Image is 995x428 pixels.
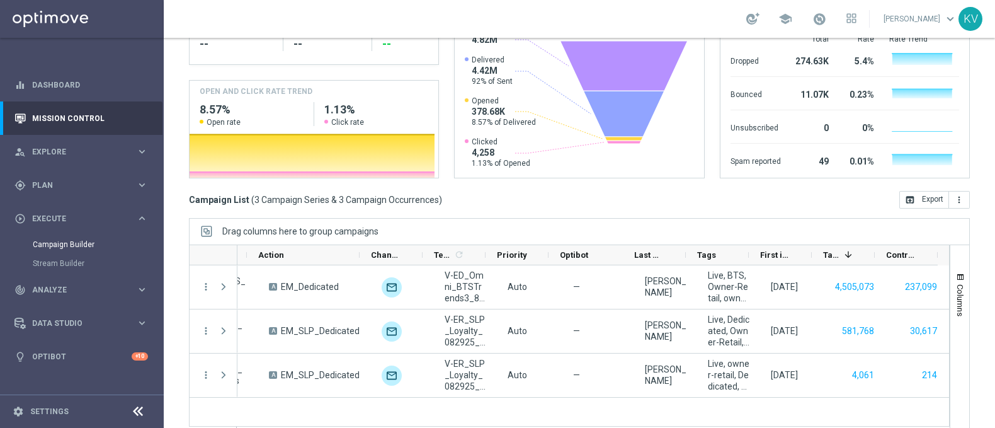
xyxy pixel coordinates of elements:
[382,366,402,386] img: Optimail
[331,117,364,127] span: Click rate
[136,284,148,296] i: keyboard_arrow_right
[324,102,428,117] h2: 1.13%
[634,250,664,260] span: Last Modified By
[708,270,749,304] span: Live, BTS, Owner-Retail, owner-omni-dedicated
[382,277,402,298] img: Optimail
[269,371,277,379] span: A
[560,250,588,260] span: Optibot
[886,250,916,260] span: Control Customers
[14,340,148,373] div: Optibot
[30,408,69,415] a: Settings
[472,137,530,147] span: Clicked
[14,284,26,296] i: track_changes
[771,369,798,381] div: 29 Aug 2025, Friday
[472,96,536,106] span: Opened
[136,146,148,158] i: keyboard_arrow_right
[33,258,131,269] a: Stream Builder
[823,250,839,260] span: Targeted Customers
[371,250,401,260] span: Channel
[841,323,875,339] button: 581,768
[32,215,136,223] span: Execute
[14,213,26,224] i: play_circle_outline
[882,9,958,28] a: [PERSON_NAME]keyboard_arrow_down
[844,150,874,170] div: 0.01%
[14,180,136,191] div: Plan
[771,325,798,337] div: 29 Aug 2025, Friday
[251,194,254,205] span: (
[954,195,964,205] i: more_vert
[14,147,149,157] button: person_search Explore keyboard_arrow_right
[32,148,136,156] span: Explore
[955,284,965,316] span: Columns
[14,318,149,328] button: Data Studio keyboard_arrow_right
[14,146,26,158] i: person_search
[497,250,527,260] span: Priority
[439,194,442,205] span: )
[14,113,149,124] div: Mission Control
[14,213,136,224] div: Execute
[14,180,149,190] div: gps_fixed Plan keyboard_arrow_right
[222,226,378,236] div: Row Groups
[190,309,237,354] div: Press SPACE to select this row.
[200,369,212,381] button: more_vert
[731,117,781,137] div: Unsubscribed
[14,285,149,295] button: track_changes Analyze keyboard_arrow_right
[904,279,938,295] button: 237,099
[472,55,513,65] span: Delivered
[844,34,874,44] div: Rate
[905,195,915,205] i: open_in_browser
[472,106,536,117] span: 378.68K
[136,179,148,191] i: keyboard_arrow_right
[796,34,829,44] div: Total
[200,281,212,292] button: more_vert
[899,194,970,204] multiple-options-button: Export to CSV
[382,37,428,52] div: --
[645,275,686,298] div: Kara Vetere
[508,282,527,292] span: Auto
[32,286,136,294] span: Analyze
[958,7,982,31] div: KV
[844,50,874,70] div: 5.4%
[472,34,497,45] span: 4.82M
[472,158,530,168] span: 1.13% of Opened
[14,80,149,90] button: equalizer Dashboard
[258,250,284,260] span: Action
[708,314,749,348] span: Live, Dedicated, Owner-Retail, Loyalty, Easy Rewards, owner-omni-dedicated
[472,76,513,86] span: 92% of Sent
[200,325,212,337] i: more_vert
[254,194,439,205] span: 3 Campaign Series & 3 Campaign Occurrences
[760,250,790,260] span: First in Range
[445,314,486,348] span: V-ER_SLP_Loyalty_082925_HotDeals
[200,37,273,52] div: --
[445,270,486,304] span: V-ED_Omni_BTSTrends3_82925
[14,318,136,329] div: Data Studio
[472,117,536,127] span: 8.57% of Delivered
[14,214,149,224] button: play_circle_outline Execute keyboard_arrow_right
[281,325,360,337] span: EM_SLP_Dedicated
[269,327,277,335] span: A
[454,250,464,260] i: refresh
[943,12,957,26] span: keyboard_arrow_down
[796,50,829,70] div: 274.63K
[697,250,716,260] span: Tags
[14,180,26,191] i: gps_fixed
[434,250,452,260] span: Templates
[899,191,949,209] button: open_in_browser Export
[14,101,148,135] div: Mission Control
[14,352,149,362] div: lightbulb Optibot +10
[189,194,442,205] h3: Campaign List
[949,191,970,209] button: more_vert
[14,146,136,158] div: Explore
[731,50,781,70] div: Dropped
[921,367,938,383] button: 214
[445,358,486,392] span: V-ER_SLP_Loyalty_082925_HotDeals
[32,340,132,373] a: Optibot
[796,83,829,103] div: 11.07K
[472,147,530,158] span: 4,258
[889,34,959,44] div: Rate Trend
[207,117,241,127] span: Open rate
[13,406,24,417] i: settings
[132,352,148,361] div: +10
